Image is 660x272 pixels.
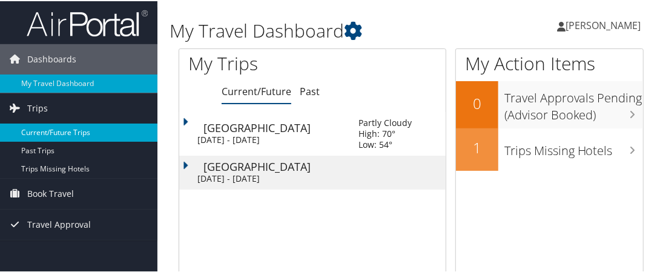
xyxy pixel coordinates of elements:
div: [DATE] - [DATE] [197,172,340,183]
img: airportal-logo.png [27,8,148,36]
a: Past [300,84,320,97]
a: [PERSON_NAME] [557,6,653,42]
div: Partly Cloudy [358,116,412,127]
h2: 1 [456,136,498,157]
a: 0Travel Approvals Pending (Advisor Booked) [456,80,643,127]
div: High: 70° [358,127,412,138]
h1: My Travel Dashboard [170,17,492,42]
div: Low: 54° [358,138,412,149]
h2: 0 [456,92,498,113]
h3: Trips Missing Hotels [504,135,643,158]
h1: My Action Items [456,50,643,75]
span: Travel Approval [27,208,91,239]
span: [PERSON_NAME] [566,18,641,31]
div: [DATE] - [DATE] [197,133,340,144]
a: Current/Future [222,84,291,97]
span: Book Travel [27,177,74,208]
div: [GEOGRAPHIC_DATA] [203,160,346,171]
a: 1Trips Missing Hotels [456,127,643,170]
div: [GEOGRAPHIC_DATA] [203,121,346,132]
span: Trips [27,92,48,122]
h1: My Trips [188,50,326,75]
h3: Travel Approvals Pending (Advisor Booked) [504,82,643,122]
span: Dashboards [27,43,76,73]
